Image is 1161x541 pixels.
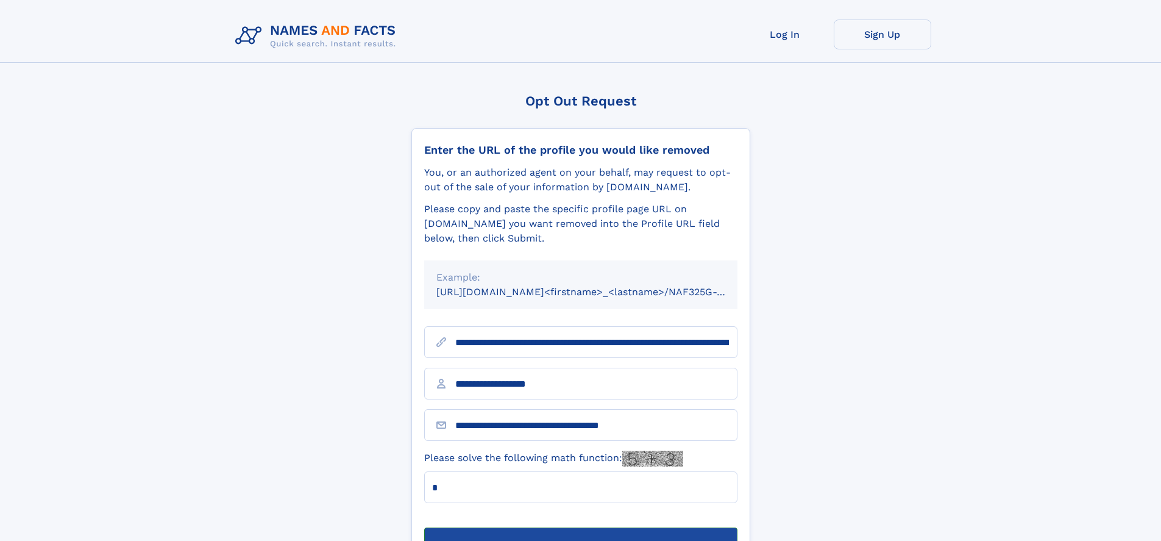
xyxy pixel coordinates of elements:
[411,93,750,109] div: Opt Out Request
[424,143,737,157] div: Enter the URL of the profile you would like removed
[834,20,931,49] a: Sign Up
[424,451,683,467] label: Please solve the following math function:
[736,20,834,49] a: Log In
[424,202,737,246] div: Please copy and paste the specific profile page URL on [DOMAIN_NAME] you want removed into the Pr...
[230,20,406,52] img: Logo Names and Facts
[436,270,725,285] div: Example:
[424,165,737,195] div: You, or an authorized agent on your behalf, may request to opt-out of the sale of your informatio...
[436,286,761,298] small: [URL][DOMAIN_NAME]<firstname>_<lastname>/NAF325G-xxxxxxxx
